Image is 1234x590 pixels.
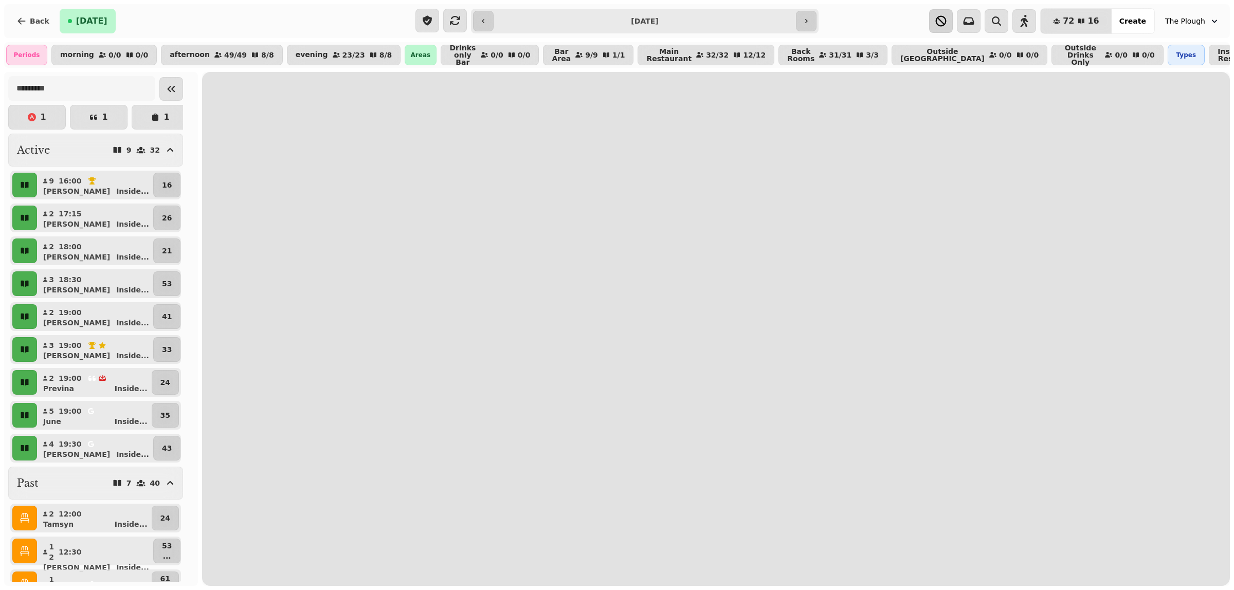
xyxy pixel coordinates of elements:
p: 9 / 9 [585,51,598,59]
p: 53 [162,279,172,289]
button: 218:00[PERSON_NAME]Inside... [39,238,151,263]
p: Outside Drinks Only [1060,44,1100,66]
p: 24 [160,513,170,523]
button: 318:30[PERSON_NAME]Inside... [39,271,151,296]
p: [PERSON_NAME] [43,318,110,328]
p: 2 [48,242,55,252]
button: Active932 [8,134,183,167]
p: 18:00 [59,242,82,252]
p: [PERSON_NAME] [43,351,110,361]
button: 1 [132,105,189,130]
button: afternoon49/498/8 [161,45,283,65]
p: Inside ... [116,351,149,361]
p: 9 [48,176,55,186]
p: Inside ... [116,562,149,573]
p: 0 / 0 [1115,51,1128,59]
p: 23 / 23 [342,51,365,59]
h2: Past [17,476,39,490]
p: 2 [48,373,55,383]
p: 3 / 3 [866,51,879,59]
button: Drinks only Bar0/00/0 [441,45,539,65]
p: 49 / 49 [224,51,247,59]
p: 2 [48,307,55,318]
p: 18:30 [59,274,82,285]
button: 24 [152,370,179,395]
p: 12:30 [59,580,82,590]
p: 53 [162,541,172,551]
button: morning0/00/0 [51,45,157,65]
button: 319:00[PERSON_NAME]Inside... [39,337,151,362]
button: The Plough [1159,12,1226,30]
p: Inside ... [116,318,149,328]
p: 19:00 [59,307,82,318]
p: 40 [150,480,160,487]
button: 219:00PrevinaInside... [39,370,150,395]
button: 26 [153,206,180,230]
button: 33 [153,337,180,362]
p: 19:00 [59,340,82,351]
p: Inside ... [116,285,149,295]
p: 32 / 32 [706,51,729,59]
button: Create [1111,9,1154,33]
p: 4 [48,439,55,449]
p: 3 [48,340,55,351]
p: Inside ... [115,383,148,394]
p: Previna [43,383,74,394]
p: 19:30 [59,439,82,449]
p: 0 / 0 [999,51,1012,59]
p: 1 [164,113,169,121]
p: Inside ... [116,252,149,262]
p: 41 [162,311,172,322]
p: Tamsyn [43,519,74,529]
p: 12:30 [59,547,82,557]
p: 16 [162,180,172,190]
p: 7 [126,480,132,487]
button: [DATE] [60,9,116,33]
p: 2 [48,509,55,519]
p: Main Restaurant [646,48,692,62]
p: 31 / 31 [829,51,851,59]
button: 53... [153,539,180,563]
p: 12:00 [59,509,82,519]
p: 19:00 [59,373,82,383]
div: Periods [6,45,47,65]
p: evening [296,51,328,59]
p: 43 [162,443,172,453]
p: Back Rooms [787,48,814,62]
p: Inside ... [116,186,149,196]
p: [PERSON_NAME] [43,449,110,459]
p: 9 [126,146,132,154]
button: evening23/238/8 [287,45,401,65]
button: 16 [153,173,180,197]
button: Back Rooms31/313/3 [778,45,887,65]
p: 24 [160,377,170,388]
span: 16 [1087,17,1099,25]
button: 1212:30[PERSON_NAME]Inside... [39,539,151,563]
p: 61 [160,574,170,584]
p: 33 [162,344,172,355]
button: Collapse sidebar [159,77,183,101]
button: Outside [GEOGRAPHIC_DATA]0/00/0 [892,45,1047,65]
button: 419:30[PERSON_NAME]Inside... [39,436,151,460]
p: 12 / 12 [743,51,766,59]
p: [PERSON_NAME] [43,252,110,262]
p: 0 / 0 [1142,51,1155,59]
p: 16:00 [59,176,82,186]
p: 0 / 0 [491,51,503,59]
p: [PERSON_NAME] [43,562,110,573]
span: Create [1119,17,1146,25]
p: Inside ... [115,519,148,529]
span: [DATE] [76,17,107,25]
button: Main Restaurant32/3212/12 [638,45,774,65]
p: 35 [160,410,170,420]
p: 0 / 0 [518,51,531,59]
button: 41 [153,304,180,329]
p: [PERSON_NAME] [43,186,110,196]
p: 1 [102,113,107,121]
p: 17:15 [59,209,82,219]
p: 0 / 0 [108,51,121,59]
p: 19:00 [59,406,82,416]
p: 0 / 0 [136,51,149,59]
button: 217:15[PERSON_NAME]Inside... [39,206,151,230]
p: 21 [162,246,172,256]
